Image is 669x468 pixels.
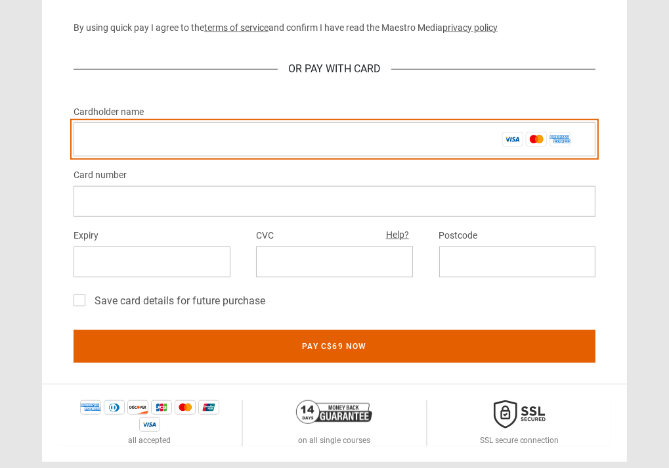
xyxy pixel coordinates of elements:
img: 14-day-money-back-guarantee-42d24aedb5115c0ff13b.png [296,400,372,424]
img: jcb [151,400,172,415]
label: Card number [74,168,127,183]
iframe: Secure postal code input frame [450,256,586,268]
button: Help? [382,227,413,244]
img: discover [127,400,148,415]
img: visa [139,417,160,432]
a: terms of service [204,22,269,33]
label: CVC [256,228,274,244]
label: Expiry [74,228,98,244]
img: amex [80,400,101,415]
img: mastercard [175,400,196,415]
iframe: Secure card number input frame [84,195,585,208]
label: Cardholder name [74,105,144,120]
div: Or Pay With Card [278,61,391,77]
img: diners [104,400,125,415]
p: SSL secure connection [480,434,559,446]
a: privacy policy [442,22,498,33]
label: Postcode [439,228,478,244]
p: By using quick pay I agree to the and confirm I have read the Maestro Media [74,21,595,35]
iframe: Secure expiration date input frame [84,256,220,268]
img: unionpay [198,400,219,415]
p: on all single courses [298,434,370,446]
p: all accepted [128,434,171,446]
iframe: Secure CVC input frame [267,256,402,268]
label: Save card details for future purchase [89,293,265,309]
button: Pay C$69 now [74,330,595,363]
